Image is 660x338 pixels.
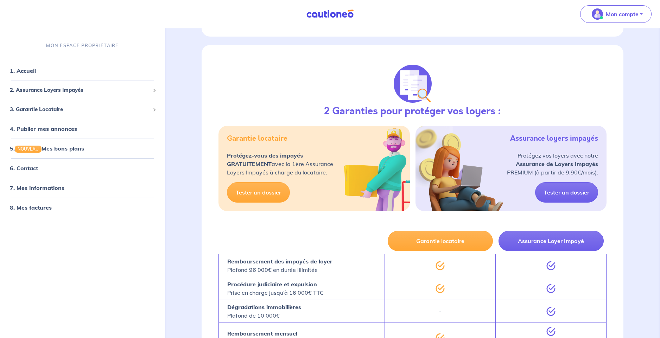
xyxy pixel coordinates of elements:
[535,182,598,203] a: Tester un dossier
[516,160,598,167] strong: Assurance de Loyers Impayés
[3,181,162,195] div: 7. Mes informations
[3,83,162,97] div: 2. Assurance Loyers Impayés
[394,65,432,103] img: justif-loupe
[227,281,317,288] strong: Procédure judiciaire et expulsion
[10,184,64,191] a: 7. Mes informations
[227,304,301,311] strong: Dégradations immobilières
[10,125,77,132] a: 4. Publier mes annonces
[10,165,38,172] a: 6. Contact
[227,280,324,297] p: Prise en charge jusqu’à 16 000€ TTC
[3,103,162,116] div: 3. Garantie Locataire
[3,200,162,215] div: 8. Mes factures
[499,231,604,251] button: Assurance Loyer Impayé
[3,141,162,155] div: 5.NOUVEAUMes bons plans
[10,86,150,94] span: 2. Assurance Loyers Impayés
[10,67,36,74] a: 1. Accueil
[507,151,598,177] p: Protégez vos loyers avec notre PREMIUM (à partir de 9,90€/mois).
[46,42,119,49] p: MON ESPACE PROPRIÉTAIRE
[227,303,301,320] p: Plafond de 10 000€
[10,145,84,152] a: 5.NOUVEAUMes bons plans
[227,257,332,274] p: Plafond 96 000€ en durée illimitée
[10,106,150,114] span: 3. Garantie Locataire
[3,122,162,136] div: 4. Publier mes annonces
[592,8,603,20] img: illu_account_valid_menu.svg
[227,258,332,265] strong: Remboursement des impayés de loyer
[388,231,493,251] button: Garantie locataire
[606,10,639,18] p: Mon compte
[304,9,356,18] img: Cautioneo
[3,161,162,175] div: 6. Contact
[510,134,598,143] h5: Assurance loyers impayés
[3,64,162,78] div: 1. Accueil
[227,182,290,203] a: Tester un dossier
[227,151,333,177] p: avec la 1ère Assurance Loyers Impayés à charge du locataire.
[580,5,652,23] button: illu_account_valid_menu.svgMon compte
[227,134,287,143] h5: Garantie locataire
[10,204,52,211] a: 8. Mes factures
[227,152,303,167] strong: Protégez-vous des impayés GRATUITEMENT
[385,300,496,323] div: -
[324,106,501,117] h3: 2 Garanties pour protéger vos loyers :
